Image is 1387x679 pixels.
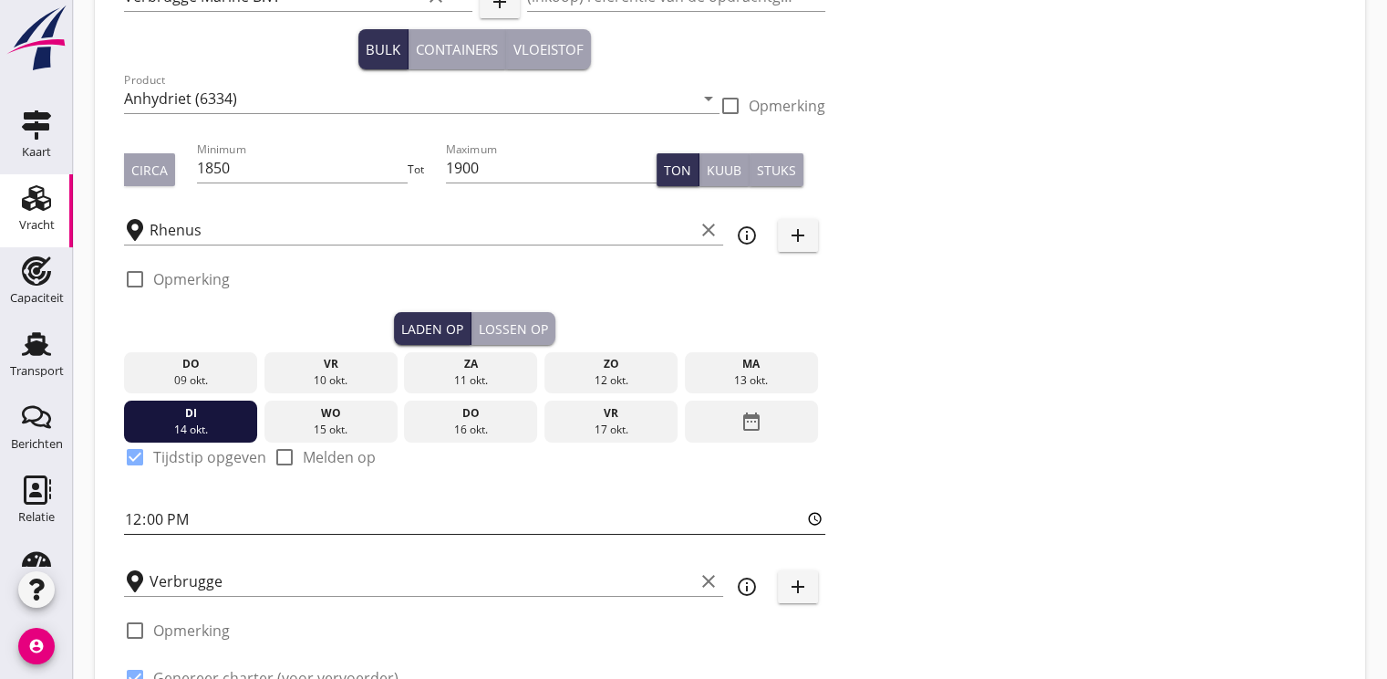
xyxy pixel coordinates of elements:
[549,356,673,372] div: zo
[18,511,55,523] div: Relatie
[358,29,409,69] button: Bulk
[479,319,548,339] div: Lossen op
[664,161,691,180] div: Ton
[153,622,230,640] label: Opmerking
[699,153,750,186] button: Kuub
[153,270,230,288] label: Opmerking
[506,29,591,69] button: Vloeistof
[787,576,809,598] i: add
[549,372,673,389] div: 12 okt.
[153,448,266,466] label: Tijdstip opgeven
[698,88,719,110] i: arrow_drop_down
[124,153,175,186] button: Circa
[129,356,253,372] div: do
[736,576,758,598] i: info_outline
[150,215,694,245] input: Laadplaats
[513,39,584,60] div: Vloeistof
[707,161,741,180] div: Kuub
[268,405,392,422] div: wo
[401,319,463,339] div: Laden op
[19,219,55,231] div: Vracht
[471,312,555,345] button: Lossen op
[740,405,762,438] i: date_range
[787,225,809,246] i: add
[689,356,813,372] div: ma
[757,161,796,180] div: Stuks
[303,448,376,466] label: Melden op
[366,39,400,60] div: Bulk
[129,422,253,438] div: 14 okt.
[409,372,533,389] div: 11 okt.
[549,422,673,438] div: 17 okt.
[698,570,719,592] i: clear
[689,372,813,389] div: 13 okt.
[129,372,253,389] div: 09 okt.
[657,153,699,186] button: Ton
[124,84,694,113] input: Product
[394,312,471,345] button: Laden op
[409,405,533,422] div: do
[268,422,392,438] div: 15 okt.
[4,5,69,72] img: logo-small.a267ee39.svg
[409,422,533,438] div: 16 okt.
[549,405,673,422] div: vr
[416,39,498,60] div: Containers
[129,405,253,422] div: di
[11,438,63,450] div: Berichten
[268,372,392,389] div: 10 okt.
[749,97,825,115] label: Opmerking
[10,365,64,377] div: Transport
[409,356,533,372] div: za
[268,356,392,372] div: vr
[409,29,506,69] button: Containers
[150,567,694,596] input: Losplaats
[22,146,51,158] div: Kaart
[698,219,719,241] i: clear
[197,153,409,183] input: Minimum
[131,161,168,180] div: Circa
[750,153,803,186] button: Stuks
[446,153,657,183] input: Maximum
[736,225,758,246] i: info_outline
[10,292,64,304] div: Capaciteit
[408,162,446,178] div: Tot
[18,628,55,664] i: account_circle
